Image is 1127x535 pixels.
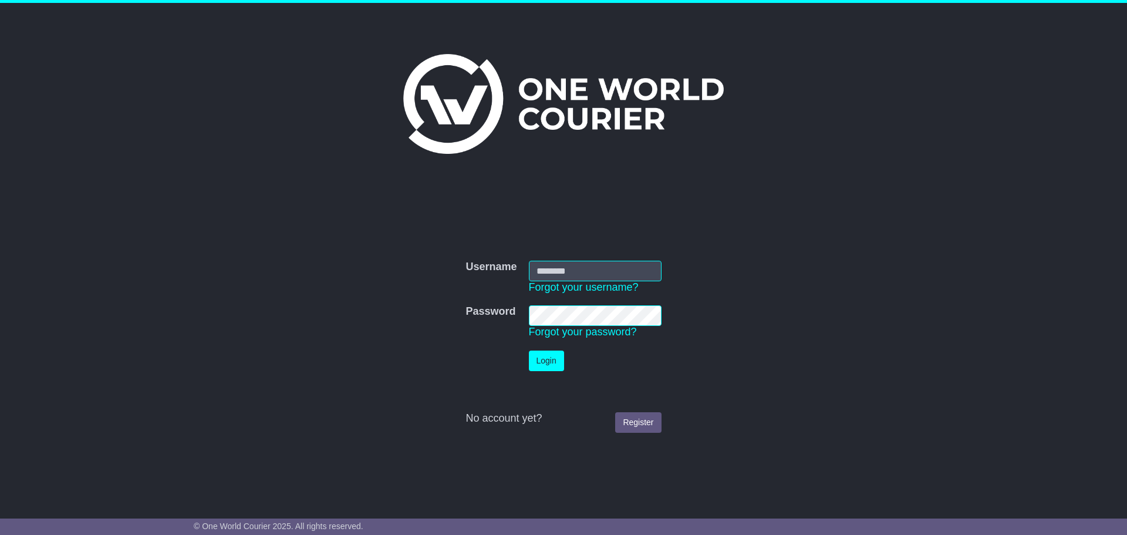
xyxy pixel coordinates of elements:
label: Password [465,305,515,318]
label: Username [465,261,517,274]
a: Forgot your password? [529,326,637,338]
button: Login [529,351,564,371]
div: No account yet? [465,412,661,425]
a: Forgot your username? [529,281,639,293]
span: © One World Courier 2025. All rights reserved. [194,521,363,531]
a: Register [615,412,661,433]
img: One World [403,54,724,154]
